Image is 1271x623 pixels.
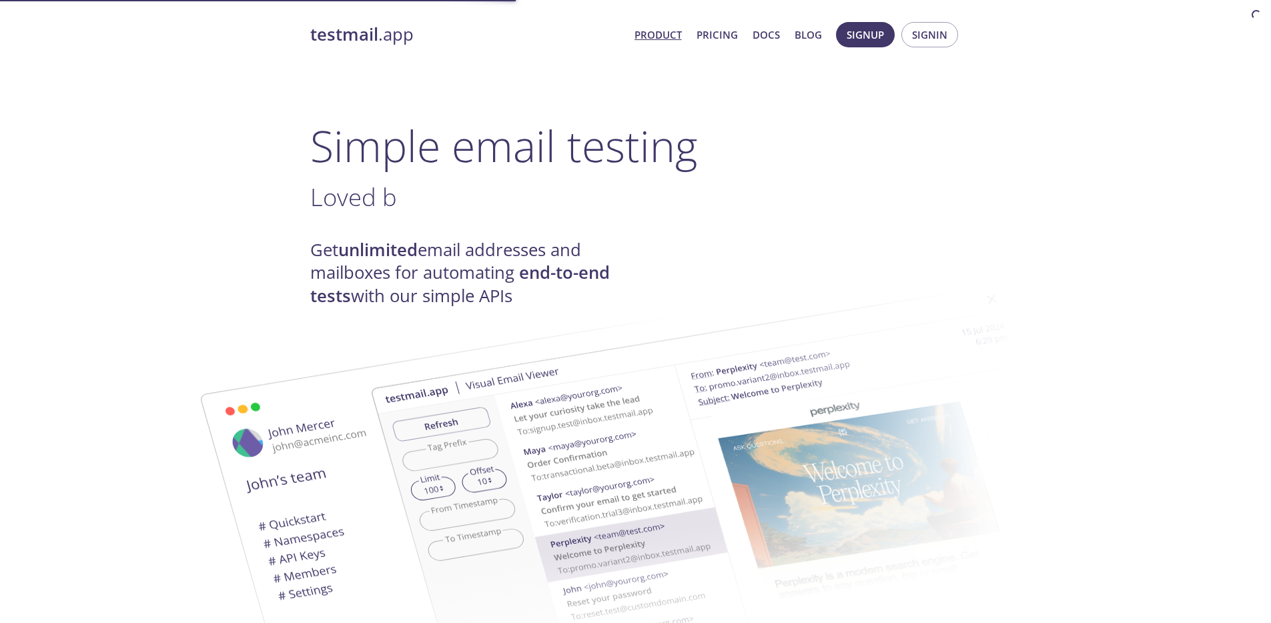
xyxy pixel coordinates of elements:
button: Signin [901,22,958,47]
span: Signup [847,26,884,43]
a: Product [634,26,682,43]
strong: unlimited [338,238,418,261]
span: Loved b [310,180,397,213]
button: Signup [836,22,895,47]
a: Pricing [697,26,738,43]
strong: testmail [310,23,378,46]
a: Blog [795,26,822,43]
h4: Get email addresses and mailboxes for automating with our simple APIs [310,239,636,307]
a: Docs [753,26,780,43]
strong: end-to-end tests [310,261,610,307]
span: Signin [912,26,947,43]
h1: Simple email testing [310,120,961,171]
a: testmail.app [310,23,624,46]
